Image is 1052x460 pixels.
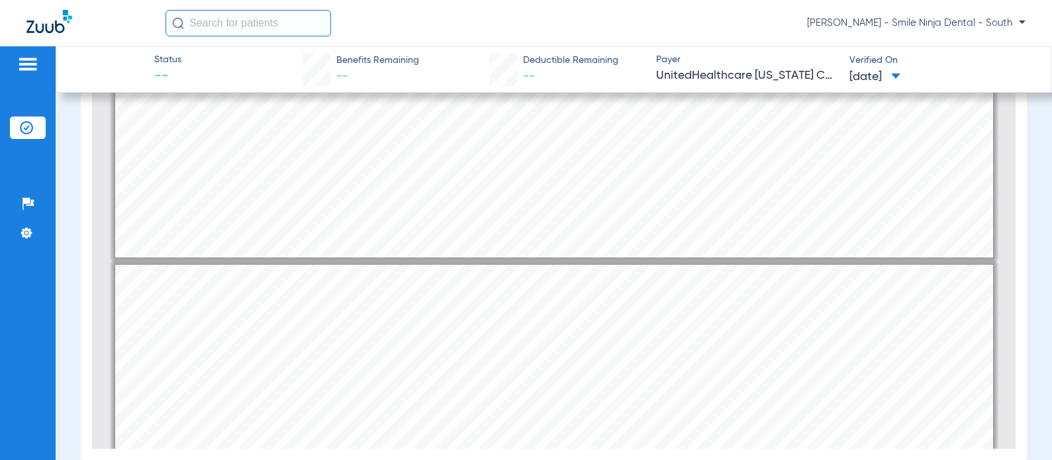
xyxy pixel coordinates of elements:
[807,17,1026,30] span: [PERSON_NAME] - Smile Ninja Dental - South
[849,54,1031,68] span: Verified On
[172,17,184,29] img: Search Icon
[166,10,331,36] input: Search for patients
[154,68,181,86] span: --
[523,70,535,82] span: --
[17,56,38,72] img: hamburger-icon
[849,69,900,85] span: [DATE]
[154,53,181,67] span: Status
[523,54,618,68] span: Deductible Remaining
[656,53,837,67] span: Payer
[336,70,348,82] span: --
[656,68,837,84] span: UnitedHealthcare [US_STATE] Children's Dental - (HUB)
[336,54,419,68] span: Benefits Remaining
[145,375,353,402] span: Benefit Summary
[26,10,72,33] img: Zuub Logo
